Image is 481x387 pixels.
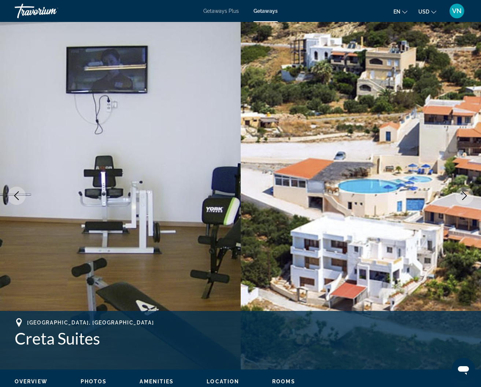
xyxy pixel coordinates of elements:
[203,8,239,14] a: Getaways Plus
[452,358,475,381] iframe: Button to launch messaging window
[207,379,239,384] span: Location
[27,320,154,326] span: [GEOGRAPHIC_DATA], [GEOGRAPHIC_DATA]
[15,378,48,385] button: Overview
[15,379,48,384] span: Overview
[272,379,295,384] span: Rooms
[447,3,466,19] button: User Menu
[418,6,436,17] button: Change currency
[452,7,462,15] span: VN
[254,8,278,14] a: Getaways
[15,1,88,20] a: Travorium
[140,378,174,385] button: Amenities
[393,9,400,15] span: en
[7,187,26,205] button: Previous image
[81,379,107,384] span: Photos
[207,378,239,385] button: Location
[81,378,107,385] button: Photos
[272,378,295,385] button: Rooms
[140,379,174,384] span: Amenities
[393,6,407,17] button: Change language
[455,187,474,205] button: Next image
[15,329,466,348] h1: Creta Suites
[418,9,429,15] span: USD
